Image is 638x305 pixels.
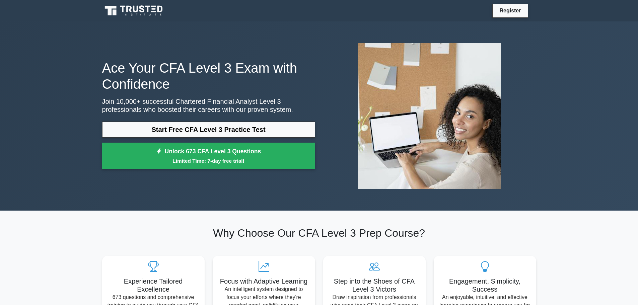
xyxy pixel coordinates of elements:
[102,143,315,169] a: Unlock 673 CFA Level 3 QuestionsLimited Time: 7-day free trial!
[102,122,315,138] a: Start Free CFA Level 3 Practice Test
[108,277,199,293] h5: Experience Tailored Excellence
[439,277,531,293] h5: Engagement, Simplicity, Success
[102,60,315,92] h1: Ace Your CFA Level 3 Exam with Confidence
[218,277,310,285] h5: Focus with Adaptive Learning
[111,157,307,165] small: Limited Time: 7-day free trial!
[102,97,315,113] p: Join 10,000+ successful Chartered Financial Analyst Level 3 professionals who boosted their caree...
[495,6,525,15] a: Register
[329,277,420,293] h5: Step into the Shoes of CFA Level 3 Victors
[102,227,536,239] h2: Why Choose Our CFA Level 3 Prep Course?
